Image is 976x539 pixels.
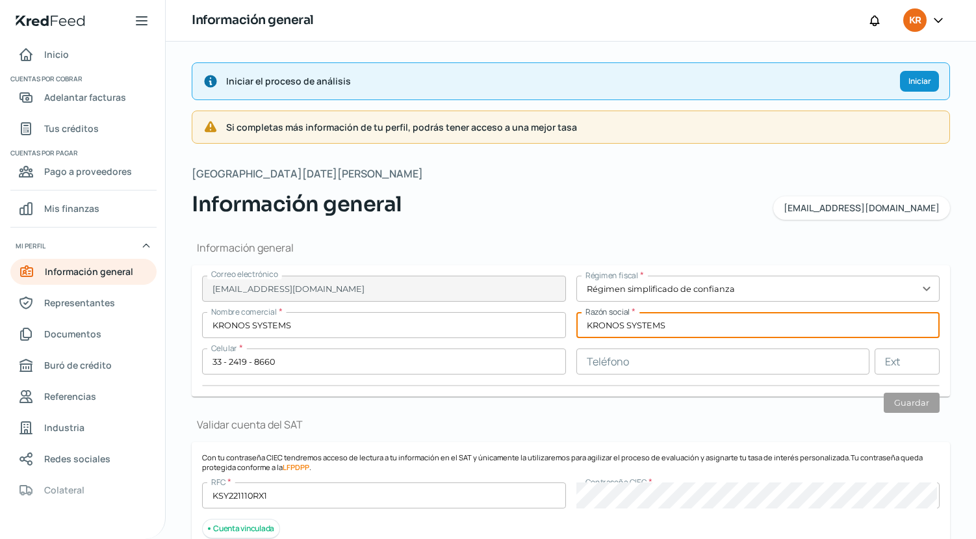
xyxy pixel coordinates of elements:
[44,419,84,436] span: Industria
[10,147,155,159] span: Cuentas por pagar
[44,200,99,217] span: Mis finanzas
[44,163,132,179] span: Pago a proveedores
[192,417,950,432] h1: Validar cuenta del SAT
[211,306,277,317] span: Nombre comercial
[211,343,237,354] span: Celular
[10,384,157,410] a: Referencias
[44,46,69,62] span: Inicio
[211,477,225,488] span: RFC
[884,393,940,413] button: Guardar
[585,270,638,281] span: Régimen fiscal
[10,73,155,85] span: Cuentas por cobrar
[44,89,126,105] span: Adelantar facturas
[585,306,630,317] span: Razón social
[211,269,278,280] span: Correo electrónico
[192,164,423,183] span: [GEOGRAPHIC_DATA][DATE][PERSON_NAME]
[44,295,115,311] span: Representantes
[10,352,157,378] a: Buró de crédito
[226,73,890,89] span: Iniciar el proceso de análisis
[44,451,110,467] span: Redes sociales
[44,326,101,342] span: Documentos
[900,71,939,92] button: Iniciar
[192,241,950,255] h1: Información general
[44,357,112,373] span: Buró de crédito
[10,85,157,111] a: Adelantar facturas
[909,13,921,29] span: KR
[10,259,157,285] a: Información general
[44,120,99,137] span: Tus créditos
[44,482,84,498] span: Colateral
[192,11,314,30] h1: Información general
[10,446,157,472] a: Redes sociales
[192,189,402,220] span: Información general
[202,453,940,472] p: Con tu contraseña CIEC tendremos acceso de lectura a tu información en el SAT y únicamente la uti...
[10,290,157,316] a: Representantes
[283,462,309,472] a: LFPDPP
[10,116,157,142] a: Tus créditos
[202,519,280,539] div: Cuenta vinculada
[16,240,45,252] span: Mi perfil
[10,477,157,503] a: Colateral
[45,263,133,280] span: Información general
[226,119,939,135] span: Si completas más información de tu perfil, podrás tener acceso a una mejor tasa
[10,415,157,441] a: Industria
[44,388,96,404] span: Referencias
[10,159,157,185] a: Pago a proveedores
[10,321,157,347] a: Documentos
[908,77,931,85] span: Iniciar
[10,42,157,68] a: Inicio
[585,477,647,488] span: Contraseña CIEC
[784,204,940,213] span: [EMAIL_ADDRESS][DOMAIN_NAME]
[10,196,157,222] a: Mis finanzas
